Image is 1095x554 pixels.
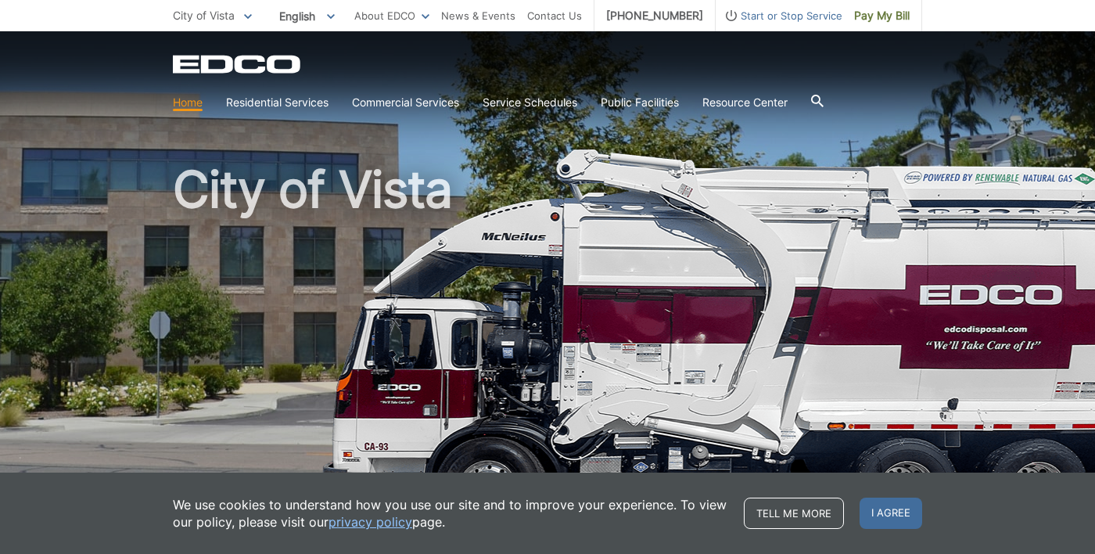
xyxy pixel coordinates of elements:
[267,3,346,29] span: English
[483,94,577,111] a: Service Schedules
[354,7,429,24] a: About EDCO
[173,55,303,74] a: EDCD logo. Return to the homepage.
[860,498,922,529] span: I agree
[173,94,203,111] a: Home
[527,7,582,24] a: Contact Us
[328,513,412,531] a: privacy policy
[744,498,844,529] a: Tell me more
[702,94,788,111] a: Resource Center
[173,164,922,508] h1: City of Vista
[173,9,235,22] span: City of Vista
[173,496,728,531] p: We use cookies to understand how you use our site and to improve your experience. To view our pol...
[441,7,515,24] a: News & Events
[352,94,459,111] a: Commercial Services
[226,94,328,111] a: Residential Services
[601,94,679,111] a: Public Facilities
[854,7,910,24] span: Pay My Bill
